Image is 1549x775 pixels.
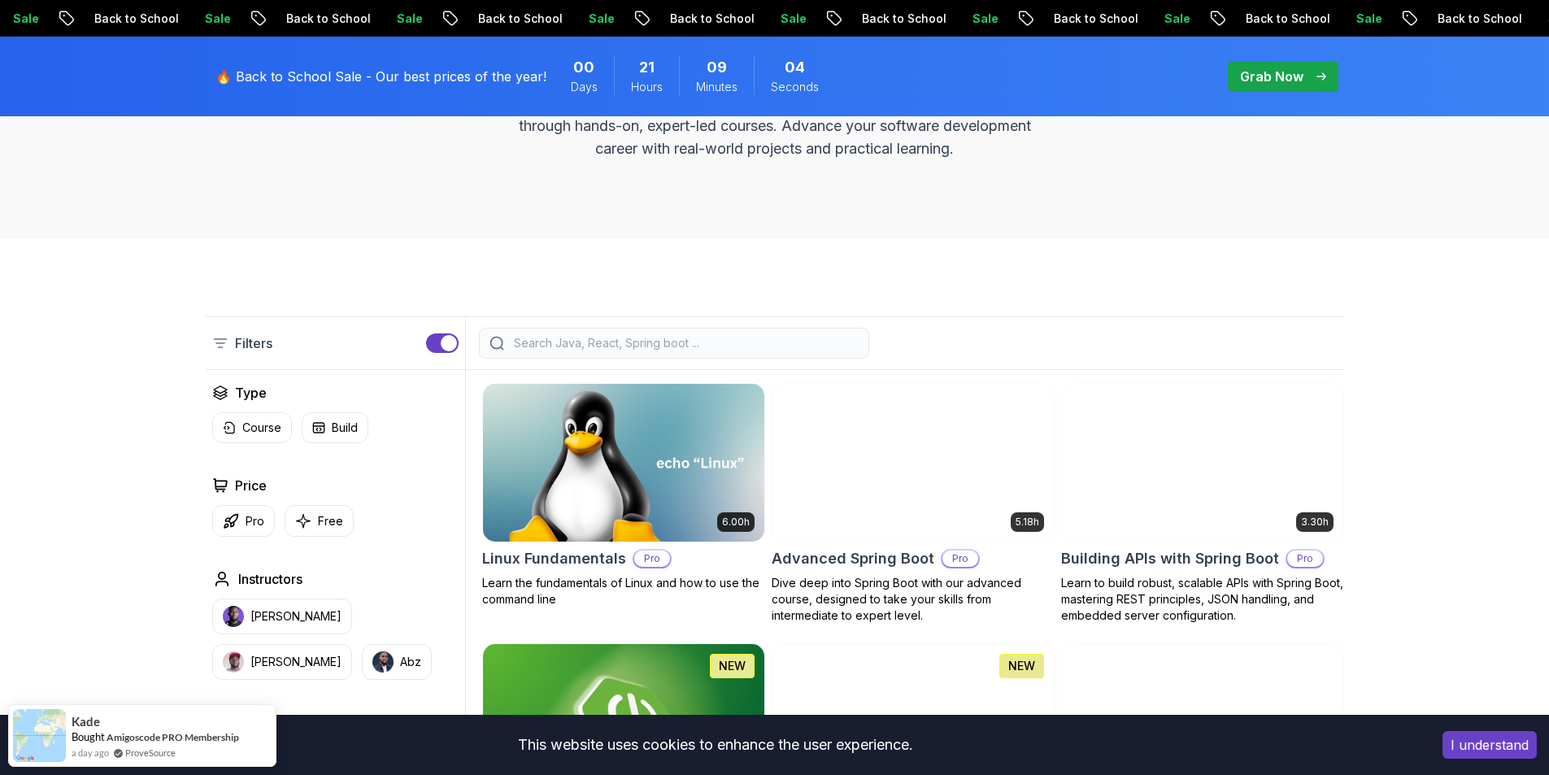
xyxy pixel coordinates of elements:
p: Pro [1287,551,1323,567]
p: Learn the fundamentals of Linux and how to use the command line [482,575,765,607]
p: Sale [933,11,985,27]
p: Sale [1125,11,1177,27]
button: Accept cookies [1442,731,1537,759]
p: Back to School [246,11,357,27]
a: Advanced Spring Boot card5.18hAdvanced Spring BootProDive deep into Spring Boot with our advanced... [772,383,1055,624]
p: Filters [235,333,272,353]
p: [PERSON_NAME] [250,654,342,670]
h2: Price [235,476,267,495]
a: ProveSource [125,746,176,760]
p: Pro [942,551,978,567]
span: a day ago [72,746,109,760]
p: Back to School [630,11,741,27]
p: 5.18h [1016,516,1039,529]
span: 4 Seconds [785,56,805,79]
button: instructor img[PERSON_NAME] [212,644,352,680]
p: NEW [1008,658,1035,674]
a: Amigoscode PRO Membership [107,731,239,743]
p: 6.00h [722,516,750,529]
p: 3.30h [1301,516,1329,529]
p: Sale [1316,11,1368,27]
input: Search Java, React, Spring boot ... [511,335,859,351]
div: This website uses cookies to enhance the user experience. [12,727,1418,763]
button: Course [212,412,292,443]
span: 9 Minutes [707,56,727,79]
h2: Instructors [238,569,302,589]
p: [PERSON_NAME] [250,608,342,625]
a: Building APIs with Spring Boot card3.30hBuilding APIs with Spring BootProLearn to build robust, s... [1061,383,1344,624]
p: NEW [719,658,746,674]
img: instructor img [223,651,244,673]
p: Course [242,420,281,436]
span: Bought [72,730,105,743]
p: Back to School [1014,11,1125,27]
button: instructor imgAbz [362,644,432,680]
span: Hours [631,79,663,95]
h2: Type [235,383,267,403]
span: Seconds [771,79,819,95]
h2: Linux Fundamentals [482,547,626,570]
p: Sale [165,11,217,27]
p: Sale [549,11,601,27]
p: Back to School [1398,11,1508,27]
span: Days [571,79,598,95]
p: Back to School [54,11,165,27]
a: Linux Fundamentals card6.00hLinux FundamentalsProLearn the fundamentals of Linux and how to use t... [482,383,765,607]
img: Building APIs with Spring Boot card [1062,384,1343,542]
img: provesource social proof notification image [13,709,66,762]
p: Abz [400,654,421,670]
p: Grab Now [1240,67,1303,86]
p: Learn to build robust, scalable APIs with Spring Boot, mastering REST principles, JSON handling, ... [1061,575,1344,624]
button: Pro [212,505,275,537]
p: Sale [741,11,793,27]
p: Dive deep into Spring Boot with our advanced course, designed to take your skills from intermedia... [772,575,1055,624]
img: Advanced Spring Boot card [772,384,1054,542]
p: Back to School [822,11,933,27]
p: Master in-demand skills like Java, Spring Boot, DevOps, React, and more through hands-on, expert-... [502,92,1048,160]
button: Build [302,412,368,443]
p: 🔥 Back to School Sale - Our best prices of the year! [215,67,546,86]
img: instructor img [372,651,394,673]
span: 21 Hours [639,56,655,79]
p: Sale [357,11,409,27]
p: Back to School [438,11,549,27]
span: Kade [72,715,100,729]
span: Minutes [696,79,738,95]
span: 0 Days [573,56,594,79]
button: Free [285,505,354,537]
p: Pro [246,513,264,529]
img: Linux Fundamentals card [483,384,764,542]
p: Back to School [1206,11,1316,27]
p: Free [318,513,343,529]
h2: Advanced Spring Boot [772,547,934,570]
p: Pro [634,551,670,567]
p: Build [332,420,358,436]
h2: Building APIs with Spring Boot [1061,547,1279,570]
img: instructor img [223,606,244,627]
button: instructor img[PERSON_NAME] [212,599,352,634]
